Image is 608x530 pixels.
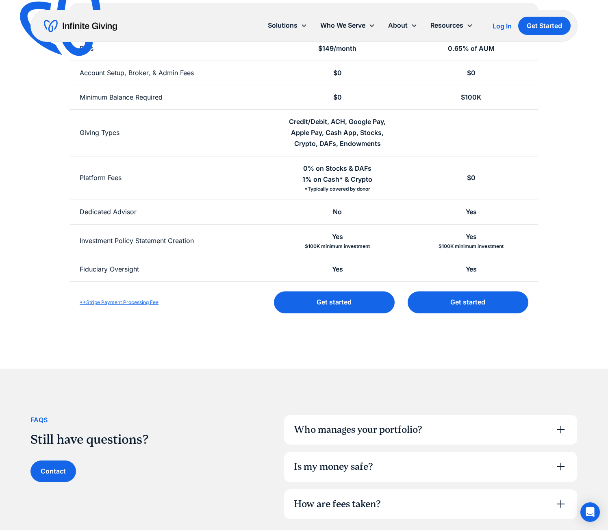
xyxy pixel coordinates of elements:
div: Giving Types [80,127,119,138]
div: $0 [333,67,342,78]
div: FAqs [30,415,48,426]
div: Yes [332,264,343,275]
a: Get started [274,291,395,313]
div: 0.65% of AUM [448,43,495,54]
div: Who We Serve [320,20,365,31]
div: Who manages your portfolio? [294,423,422,437]
div: About [382,17,424,34]
div: Platform Fees [80,172,122,183]
div: Yes [466,264,477,275]
div: Account Setup, Broker, & Admin Fees [80,67,194,78]
div: Solutions [268,20,297,31]
div: 0% on Stocks & DAFs 1% on Cash* & Crypto [302,163,372,185]
div: $0 [467,67,476,78]
a: Get started [408,291,528,313]
h2: Still have questions? [30,432,251,447]
div: Is my money safe? [294,460,373,474]
div: How are fees taken? [294,497,381,511]
div: Open Intercom Messenger [580,502,600,522]
div: $0 [333,92,342,103]
div: Fiduciary Oversight [80,264,139,275]
div: $149/month [318,43,356,54]
a: home [44,20,117,33]
div: Resources [424,17,480,34]
a: *+Stripe Payment Processing Fee [80,299,159,305]
div: Yes [332,231,343,242]
div: Credit/Debit, ACH, Google Pay, Apple Pay, Cash App, Stocks, Crypto, DAFs, Endowments [280,116,395,150]
div: *Typically covered by donor [304,185,370,193]
div: $100K minimum investment [439,242,504,250]
div: Resources [430,20,463,31]
a: Get Started [518,17,571,35]
div: Solutions [261,17,314,34]
div: No [333,206,342,217]
div: Investment Policy Statement Creation [80,235,194,246]
div: Dedicated Advisor [80,206,137,217]
div: About [388,20,408,31]
div: $0 [467,172,476,183]
div: Yes [466,206,477,217]
div: Minimum Balance Required [80,92,163,103]
div: Who We Serve [314,17,382,34]
div: $100K minimum investment [305,242,370,250]
div: $100K [461,92,481,103]
a: Contact [30,460,76,482]
div: Log In [493,23,512,29]
div: Yes [466,231,477,242]
a: Log In [493,21,512,31]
